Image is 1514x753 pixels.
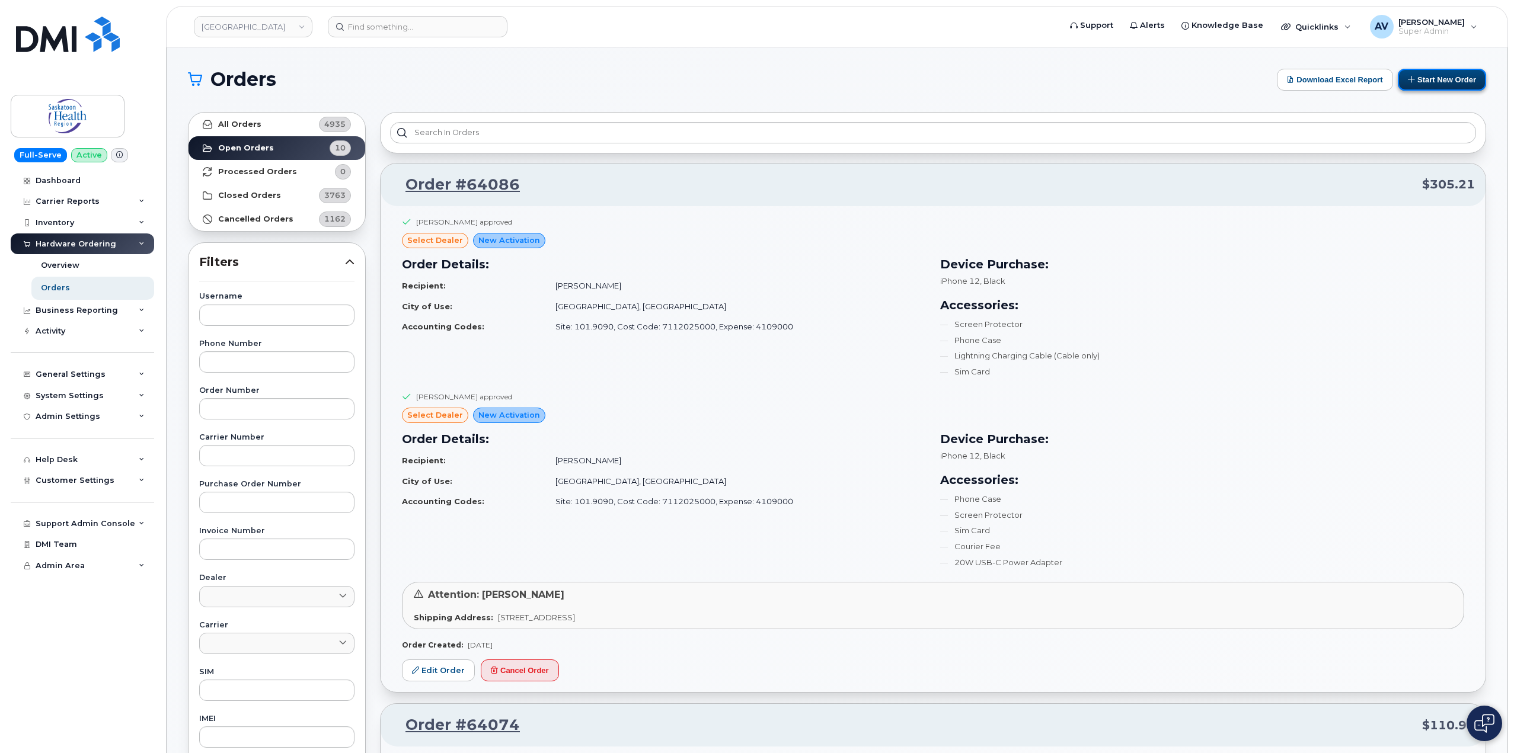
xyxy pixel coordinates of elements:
button: Download Excel Report [1277,69,1393,91]
li: Screen Protector [940,319,1464,330]
label: Phone Number [199,340,354,348]
h3: Accessories: [940,296,1464,314]
td: [PERSON_NAME] [545,450,926,471]
div: [PERSON_NAME] approved [416,217,512,227]
label: Order Number [199,387,354,395]
span: Filters [199,254,345,271]
td: [GEOGRAPHIC_DATA], [GEOGRAPHIC_DATA] [545,471,926,492]
label: SIM [199,668,354,676]
span: 3763 [324,190,346,201]
h3: Device Purchase: [940,430,1464,448]
a: Cancelled Orders1162 [189,207,365,231]
strong: Recipient: [402,456,446,465]
td: Site: 101.9090, Cost Code: 7112025000, Expense: 4109000 [545,316,926,337]
img: Open chat [1474,714,1494,733]
span: 10 [335,142,346,153]
li: 20W USB-C Power Adapter [940,557,1464,568]
td: [PERSON_NAME] [545,275,926,296]
span: $305.21 [1422,176,1475,193]
label: Invoice Number [199,527,354,535]
strong: Processed Orders [218,167,297,177]
h3: Order Details: [402,255,926,273]
a: Open Orders10 [189,136,365,160]
strong: Order Created: [402,640,463,649]
strong: City of Use: [402,476,452,486]
span: 0 [340,166,346,177]
label: Purchase Order Number [199,480,354,488]
strong: Accounting Codes: [402,322,484,331]
td: [GEOGRAPHIC_DATA], [GEOGRAPHIC_DATA] [545,296,926,317]
a: Edit Order [402,659,475,681]
span: , Black [980,451,1005,460]
strong: City of Use: [402,302,452,311]
strong: Cancelled Orders [218,214,293,224]
label: IMEI [199,715,354,723]
label: Username [199,293,354,300]
span: [STREET_ADDRESS] [498,613,575,622]
span: select Dealer [407,409,463,421]
li: Phone Case [940,494,1464,505]
span: 1162 [324,213,346,225]
span: iPhone 12 [940,276,980,286]
button: Start New Order [1398,69,1486,91]
a: All Orders4935 [189,113,365,136]
span: iPhone 12 [940,451,980,460]
div: [PERSON_NAME] approved [416,392,512,402]
span: 4935 [324,118,346,130]
span: Orders [210,71,276,88]
h3: Accessories: [940,471,1464,489]
span: New Activation [478,409,540,421]
input: Search in orders [390,122,1476,143]
strong: Shipping Address: [414,613,493,622]
a: Processed Orders0 [189,160,365,184]
strong: Closed Orders [218,191,281,200]
li: Sim Card [940,525,1464,536]
span: New Activation [478,235,540,246]
strong: Open Orders [218,143,274,153]
li: Courier Fee [940,541,1464,552]
a: Order #64074 [391,714,520,736]
span: select Dealer [407,235,463,246]
strong: Accounting Codes: [402,496,484,506]
li: Phone Case [940,335,1464,346]
a: Order #64086 [391,174,520,196]
h3: Device Purchase: [940,255,1464,273]
label: Carrier [199,621,354,629]
label: Dealer [199,574,354,582]
label: Carrier Number [199,434,354,441]
strong: All Orders [218,120,261,129]
span: , Black [980,276,1005,286]
a: Closed Orders3763 [189,184,365,207]
span: $110.99 [1422,717,1475,734]
li: Sim Card [940,366,1464,377]
li: Lightning Charging Cable (Cable only) [940,350,1464,361]
td: Site: 101.9090, Cost Code: 7112025000, Expense: 4109000 [545,491,926,512]
span: Attention: [PERSON_NAME] [428,589,564,600]
span: [DATE] [468,640,493,649]
h3: Order Details: [402,430,926,448]
button: Cancel Order [481,659,559,681]
li: Screen Protector [940,510,1464,521]
strong: Recipient: [402,281,446,290]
